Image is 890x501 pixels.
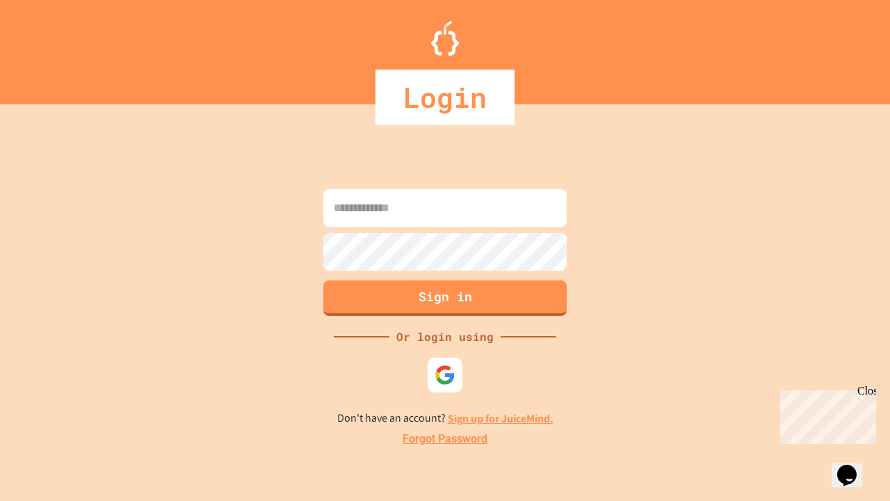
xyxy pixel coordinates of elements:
a: Forgot Password [403,431,487,447]
iframe: chat widget [832,445,876,487]
img: Logo.svg [431,21,459,56]
div: Chat with us now!Close [6,6,96,88]
div: Login [375,70,515,125]
div: Or login using [389,328,501,345]
a: Sign up for JuiceMind. [448,411,553,426]
p: Don't have an account? [337,410,553,427]
img: google-icon.svg [435,365,455,385]
button: Sign in [323,280,567,316]
iframe: chat widget [775,385,876,444]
